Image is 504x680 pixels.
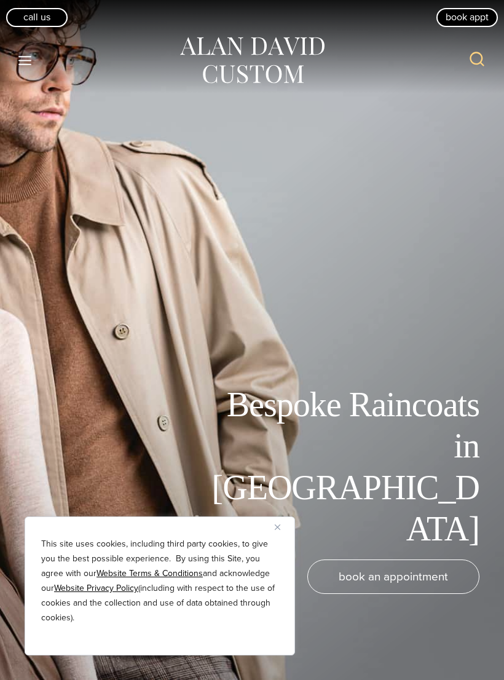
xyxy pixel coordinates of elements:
button: View Search Form [462,45,492,75]
p: This site uses cookies, including third party cookies, to give you the best possible experience. ... [41,537,278,625]
h1: Bespoke Raincoats in [GEOGRAPHIC_DATA] [203,384,479,550]
a: Website Privacy Policy [54,582,138,595]
img: Close [275,524,280,530]
a: book an appointment [307,559,479,594]
button: Open menu [12,49,38,71]
a: Website Terms & Conditions [96,567,203,580]
a: book appt [436,8,498,26]
span: book an appointment [339,567,448,585]
a: Call Us [6,8,68,26]
button: Close [275,520,289,534]
img: Alan David Custom [178,33,326,88]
